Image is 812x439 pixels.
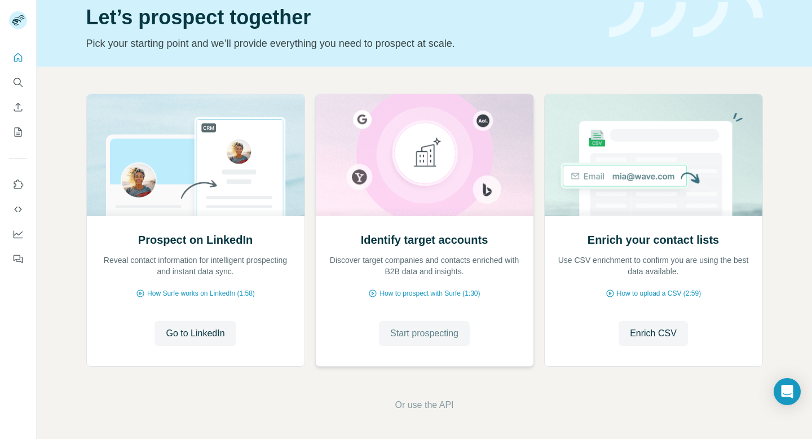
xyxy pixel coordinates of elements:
button: Quick start [9,47,27,68]
p: Reveal contact information for intelligent prospecting and instant data sync. [98,254,293,277]
span: Start prospecting [390,327,458,340]
h1: Let’s prospect together [86,6,595,29]
span: Go to LinkedIn [166,327,224,340]
span: How to prospect with Surfe (1:30) [379,288,480,298]
p: Pick your starting point and we’ll provide everything you need to prospect at scale. [86,36,595,51]
button: Go to LinkedIn [155,321,236,346]
button: Feedback [9,249,27,269]
img: Enrich your contact lists [544,94,763,216]
p: Discover target companies and contacts enriched with B2B data and insights. [327,254,522,277]
h2: Enrich your contact lists [588,232,719,248]
button: Search [9,72,27,93]
h2: Identify target accounts [361,232,488,248]
button: My lists [9,122,27,142]
span: How Surfe works on LinkedIn (1:58) [147,288,255,298]
button: Start prospecting [379,321,470,346]
button: Or use the API [395,398,453,412]
button: Enrich CSV [619,321,688,346]
button: Dashboard [9,224,27,244]
h2: Prospect on LinkedIn [138,232,253,248]
button: Use Surfe on LinkedIn [9,174,27,195]
button: Enrich CSV [9,97,27,117]
p: Use CSV enrichment to confirm you are using the best data available. [556,254,751,277]
span: Enrich CSV [630,327,677,340]
img: Identify target accounts [315,94,534,216]
img: Prospect on LinkedIn [86,94,305,216]
span: How to upload a CSV (2:59) [617,288,701,298]
button: Use Surfe API [9,199,27,219]
div: Open Intercom Messenger [774,378,801,405]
